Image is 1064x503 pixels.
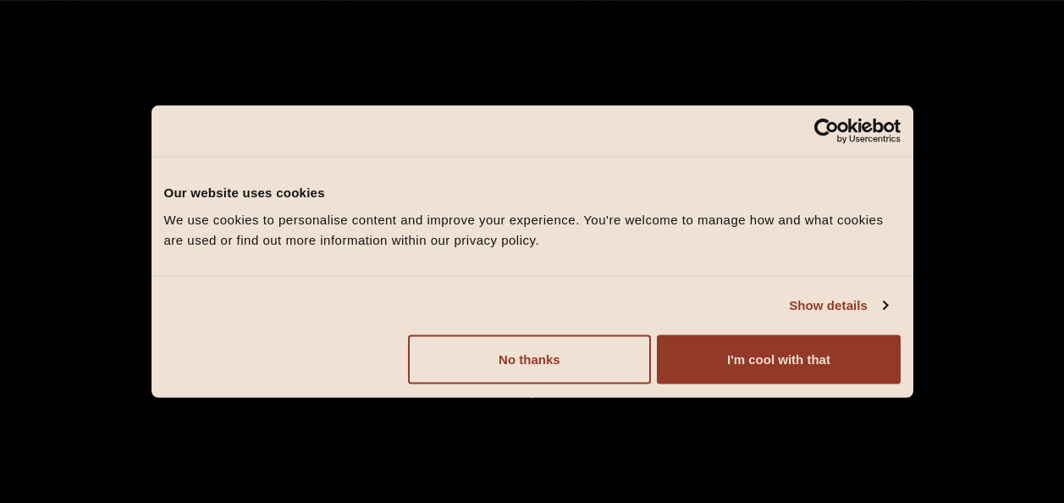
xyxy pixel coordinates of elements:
[789,296,887,316] a: Show details
[753,119,901,144] a: Usercentrics Cookiebot - opens in a new window
[164,183,901,203] div: Our website uses cookies
[408,334,651,384] button: No thanks
[657,334,900,384] button: I'm cool with that
[164,209,901,250] div: We use cookies to personalise content and improve your experience. You're welcome to manage how a...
